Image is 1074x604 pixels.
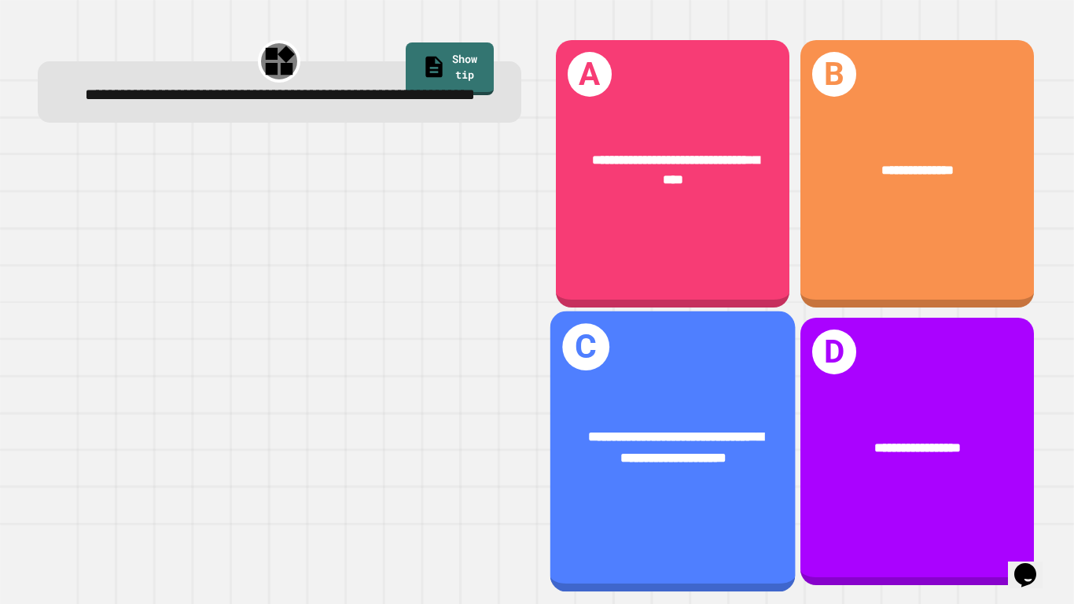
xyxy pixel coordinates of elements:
h1: A [568,52,612,97]
h1: C [562,324,609,370]
a: Show tip [406,42,494,95]
h1: D [812,330,857,374]
h1: B [812,52,857,97]
iframe: chat widget [1008,541,1058,588]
